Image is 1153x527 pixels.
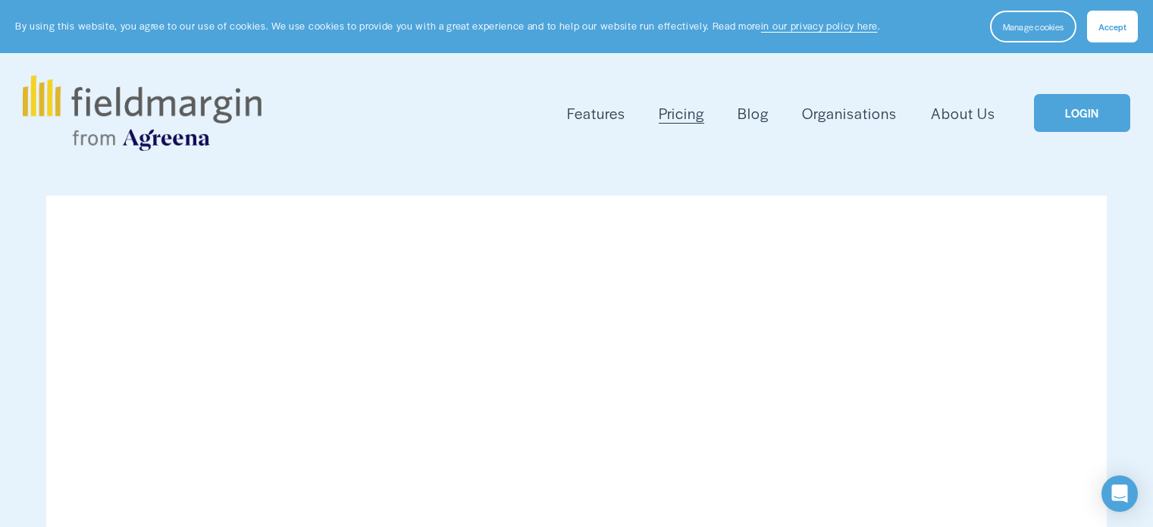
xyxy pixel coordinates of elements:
img: fieldmargin.com [23,75,261,151]
span: Manage cookies [1003,20,1064,33]
span: Accept [1098,20,1126,33]
a: About Us [931,101,995,126]
a: LOGIN [1034,94,1130,133]
span: Features [567,102,625,124]
button: Accept [1087,11,1138,42]
button: Manage cookies [990,11,1076,42]
div: Open Intercom Messenger [1101,475,1138,512]
a: Organisations [802,101,897,126]
a: folder dropdown [567,101,625,126]
a: in our privacy policy here [761,19,878,33]
p: By using this website, you agree to our use of cookies. We use cookies to provide you with a grea... [15,19,880,33]
a: Blog [738,101,769,126]
a: Pricing [659,101,704,126]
